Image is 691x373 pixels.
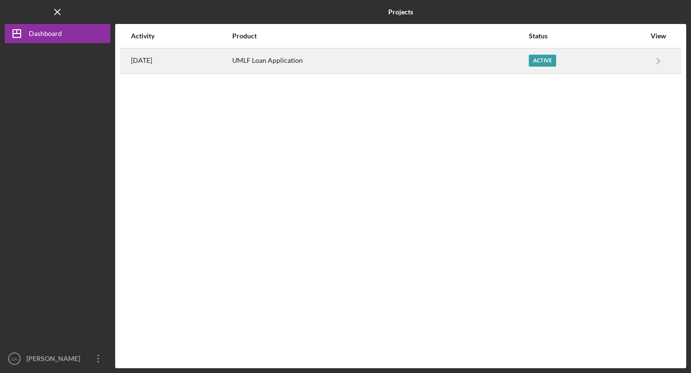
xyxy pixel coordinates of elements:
[529,55,556,67] div: Active
[24,349,86,371] div: [PERSON_NAME]
[529,32,645,40] div: Status
[131,57,152,64] time: 2025-10-13 17:14
[388,8,413,16] b: Projects
[29,24,62,46] div: Dashboard
[5,24,110,43] button: Dashboard
[12,356,17,361] text: LA
[232,49,528,73] div: UMLF Loan Application
[131,32,231,40] div: Activity
[5,349,110,368] button: LA[PERSON_NAME]
[646,32,670,40] div: View
[232,32,528,40] div: Product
